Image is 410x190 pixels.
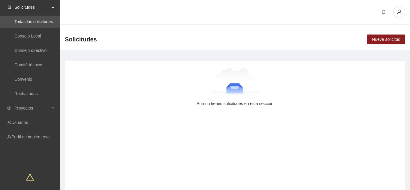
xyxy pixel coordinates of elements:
span: Solicitudes [65,35,97,44]
span: bell [379,10,388,14]
a: Consejo directivo [14,48,47,53]
span: user [393,9,405,15]
a: Convenio [14,77,32,82]
a: Consejo Local [14,34,41,38]
button: user [393,6,405,18]
img: Aún no tienes solicitudes en esta sección [211,68,260,98]
a: Rechazadas [14,91,38,96]
span: eye [7,106,11,110]
div: Aún no tienes solicitudes en esta sección [74,100,396,107]
a: Perfil de implementadora [11,134,58,139]
span: Nueva solicitud [372,36,400,43]
button: Nueva solicitud [367,35,405,44]
button: bell [379,7,388,17]
a: Todas las solicitudes [14,19,53,24]
a: Usuarios [11,120,28,125]
span: inbox [7,5,11,9]
span: Proyectos [14,102,50,114]
span: Solicitudes [14,1,50,13]
a: Comité técnico [14,62,42,67]
span: warning [26,173,34,181]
